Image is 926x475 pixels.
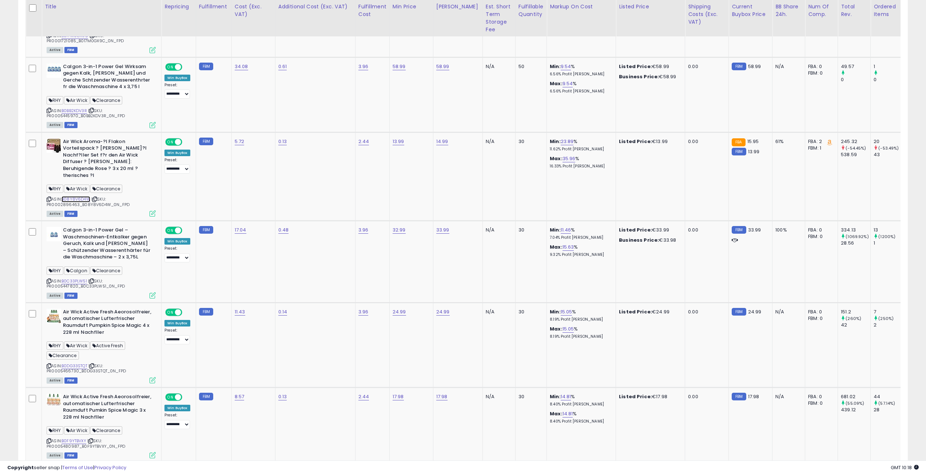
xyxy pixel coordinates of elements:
[748,226,761,233] span: 33.99
[164,238,190,245] div: Win BuyBox
[747,138,759,145] span: 15.95
[47,211,63,217] span: All listings currently available for purchase on Amazon
[619,237,659,244] b: Business Price:
[550,138,610,152] div: %
[550,63,561,70] b: Min:
[846,145,866,151] small: (-54.45%)
[47,393,156,458] div: ASIN:
[358,63,369,70] a: 3.96
[278,138,287,145] a: 0.13
[235,3,272,18] div: Cost (Exc. VAT)
[181,227,193,234] span: OFF
[775,393,799,400] div: N/A
[688,309,723,315] div: 0.00
[486,309,510,315] div: N/A
[166,139,175,145] span: ON
[748,148,760,155] span: 13.99
[47,108,125,119] span: | SKU: PR0005445970_B0BB2KDV3R_0N_FPD
[874,138,903,145] div: 20
[748,308,762,315] span: 24.99
[358,138,369,145] a: 2.44
[518,227,541,233] div: 30
[808,315,832,322] div: FBM: 0
[64,96,90,104] span: Air Wick
[841,76,870,83] div: 0
[63,309,151,337] b: Air Wick Active Fresh Aeorosolfreier, automatischer Lufterfrischer Raumduft Pumpkin Spice Magic 4...
[619,226,652,233] b: Listed Price:
[393,63,406,70] a: 58.99
[748,63,761,70] span: 58.99
[47,293,63,299] span: All listings currently available for purchase on Amazon
[47,138,156,216] div: ASIN:
[561,226,571,234] a: 11.46
[688,138,723,145] div: 0.00
[550,63,610,77] div: %
[47,196,130,207] span: | SKU: PR0002896463_B08Y8V6D4W_0N_FPD
[841,407,870,413] div: 439.12
[550,334,610,339] p: 8.19% Profit [PERSON_NAME]
[550,308,561,315] b: Min:
[181,394,193,400] span: OFF
[90,185,123,193] span: Clearance
[47,438,125,449] span: | SKU: PR0005480987_B0F9YTBVXY_0N_FPD
[732,63,746,70] small: FBM
[550,164,610,169] p: 16.33% Profit [PERSON_NAME]
[166,64,175,70] span: ON
[64,211,78,217] span: FBM
[393,3,430,11] div: Min Price
[235,63,248,70] a: 34.08
[550,402,610,407] p: 8.40% Profit [PERSON_NAME]
[878,145,899,151] small: (-53.49%)
[775,227,799,233] div: 100%
[63,227,151,262] b: Calgon 3-in-1 Power Gel – Waschmachinen-Entkalker gegen Geruch, Kalk und [PERSON_NAME] – Schützen...
[563,244,574,251] a: 15.63
[64,122,78,128] span: FBM
[550,226,561,233] b: Min:
[891,464,919,471] span: 2025-10-8 10:18 GMT
[235,308,245,316] a: 11.43
[688,63,723,70] div: 0.00
[64,341,90,350] span: Air Wick
[619,3,682,11] div: Listed Price
[47,377,63,384] span: All listings currently available for purchase on Amazon
[199,63,213,70] small: FBM
[550,326,610,339] div: %
[47,266,63,275] span: RHY
[486,138,510,145] div: N/A
[874,322,903,328] div: 2
[61,108,87,114] a: B0BB2KDV3R
[550,155,563,162] b: Max:
[47,33,124,44] span: | SKU: PR0001721085_B017M0GX9C_0N_FPD
[688,393,723,400] div: 0.00
[278,393,287,400] a: 0.13
[47,138,61,153] img: 41wA3EKZOoS._SL40_.jpg
[619,74,679,80] div: €58.99
[47,227,61,241] img: 417XSIEbbWL._SL40_.jpg
[164,246,190,262] div: Preset:
[164,328,190,344] div: Preset:
[619,138,652,145] b: Listed Price:
[47,309,61,323] img: 51HCqRLPsBL._SL40_.jpg
[90,341,125,350] span: Active Fresh
[7,464,126,471] div: seller snap | |
[808,227,832,233] div: FBA: 0
[550,227,610,240] div: %
[732,138,745,146] small: FBA
[518,393,541,400] div: 30
[61,438,86,444] a: B0F9YTBVXY
[808,138,832,145] div: FBA: 2
[63,393,151,422] b: Air Wick Active Fresh Aeorosolfreier, automatischer Lufterfrischer Raumduft Pumkin Spice Magic 3 ...
[436,226,449,234] a: 33.99
[874,3,900,18] div: Ordered Items
[732,148,746,155] small: FBM
[62,464,93,471] a: Terms of Use
[358,308,369,316] a: 3.96
[61,278,87,284] a: B0C33PLW51
[436,63,449,70] a: 58.99
[732,226,746,234] small: FBM
[278,308,287,316] a: 0.14
[874,407,903,413] div: 28
[64,377,78,384] span: FBM
[47,63,61,78] img: 41-fij9PFYL._SL40_.jpg
[47,278,125,289] span: | SKU: PR0005447820_B0C33PLW51_0N_FPD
